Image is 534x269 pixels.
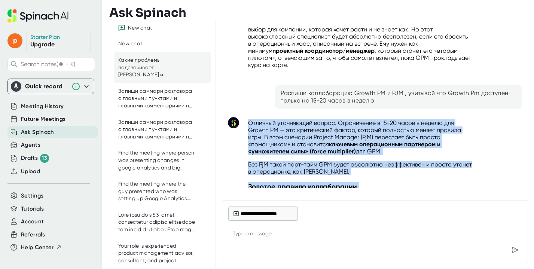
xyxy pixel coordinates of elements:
button: Agents [21,141,40,149]
div: Какие проблемы подсвечивает Марина и Камиль? Какие задачи важны и их нужно не потерять? не забыть... [118,56,195,79]
span: Help Center [21,243,54,252]
button: Tutorials [21,205,44,213]
div: Starter Plan [30,34,60,41]
button: Drafts 13 [21,154,49,163]
div: Запиши саммари разговора с главными пунктами и главными комментариями не упуская никакие бизнес д... [118,88,195,110]
a: Upgrade [30,41,55,48]
div: Your role is experienced product management advisor, consultant, and project manager. Write what ... [118,242,195,265]
button: Settings [21,192,44,200]
button: Help Center [21,243,62,252]
div: Find the meeting where person was presenting changes in google analytics and big query, some data... [118,149,195,171]
strong: ключевым операционным партнером и «умножителем силы» (force multiplier) [248,141,440,155]
div: New chat [128,25,152,31]
div: Find the meeting where the guy presented who was setting up Google Analytics. His name started fr... [118,180,195,202]
div: New chat [118,40,142,48]
p: Без PjM такой парт-тайм GPM будет абсолютно неэффективен и просто утонет в операционке, как [PERS... [248,161,472,175]
button: Account [21,217,44,226]
p: Отличный уточняющий вопрос. Ограничение в 15-20 часов в неделю для Growth PM — это критический фа... [248,119,472,155]
strong: проектный координатор/менеджер [272,47,375,54]
h3: Золотое правило коллаборации [248,182,472,191]
p: Роль «комбо» Growth и Product менеджера — это верный стратегический выбор для компании, которая х... [248,19,472,68]
button: Ask Spinach [21,128,54,137]
div: Send message [508,243,522,257]
span: Search notes (⌘ + K) [21,61,93,68]
button: Meeting History [21,102,64,111]
button: Referrals [21,230,45,239]
div: Запиши саммари разговора с главными пунктами и главными комментариями не упуская никакие бизнес д... [118,119,195,141]
button: Future Meetings [21,115,65,123]
div: Quick record [11,79,91,94]
div: Распиши коллаборацию Growth PM и PJM , учитывай что Growth Pm доступен только на 15-20 часов в не... [281,89,516,104]
div: Your role is a 20-year-experienced product consultant and startup advisor. What are the last talk... [118,211,195,233]
span: p [7,33,22,48]
div: Drafts [21,154,49,163]
div: Quick record [25,83,68,90]
div: 13 [40,154,49,163]
button: Upload [21,167,40,176]
h3: Ask Spinach [109,6,186,20]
